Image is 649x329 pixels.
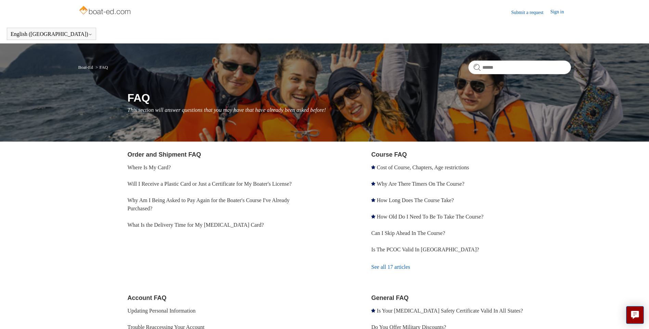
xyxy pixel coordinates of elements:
a: Where Is My Card? [128,164,171,170]
a: How Long Does The Course Take? [377,197,454,203]
input: Search [468,61,571,74]
a: Why Are There Timers On The Course? [377,181,464,187]
a: Can I Skip Ahead In The Course? [371,230,445,236]
h1: FAQ [128,90,571,106]
svg: Promoted article [371,214,375,219]
svg: Promoted article [371,198,375,202]
a: Boat-Ed [78,65,93,70]
button: Live chat [626,306,644,324]
p: This section will answer questions that you may have that have already been asked before! [128,106,571,114]
svg: Promoted article [371,308,375,313]
a: Cost of Course, Chapters, Age restrictions [377,164,469,170]
li: Boat-Ed [78,65,94,70]
a: Order and Shipment FAQ [128,151,201,158]
a: Sign in [550,8,571,16]
a: Will I Receive a Plastic Card or Just a Certificate for My Boater's License? [128,181,292,187]
a: Why Am I Being Asked to Pay Again for the Boater's Course I've Already Purchased? [128,197,290,211]
a: What Is the Delivery Time for My [MEDICAL_DATA] Card? [128,222,264,228]
a: Updating Personal Information [128,308,196,314]
a: Submit a request [511,9,550,16]
button: English ([GEOGRAPHIC_DATA]) [11,31,92,37]
a: Is The PCOC Valid In [GEOGRAPHIC_DATA]? [371,247,479,252]
a: Is Your [MEDICAL_DATA] Safety Certificate Valid In All States? [377,308,523,314]
a: General FAQ [371,294,408,301]
svg: Promoted article [371,182,375,186]
a: Account FAQ [128,294,167,301]
img: Boat-Ed Help Center home page [78,4,133,18]
a: How Old Do I Need To Be To Take The Course? [377,214,483,220]
li: FAQ [94,65,108,70]
svg: Promoted article [371,165,375,169]
a: See all 17 articles [371,258,571,276]
a: Course FAQ [371,151,407,158]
